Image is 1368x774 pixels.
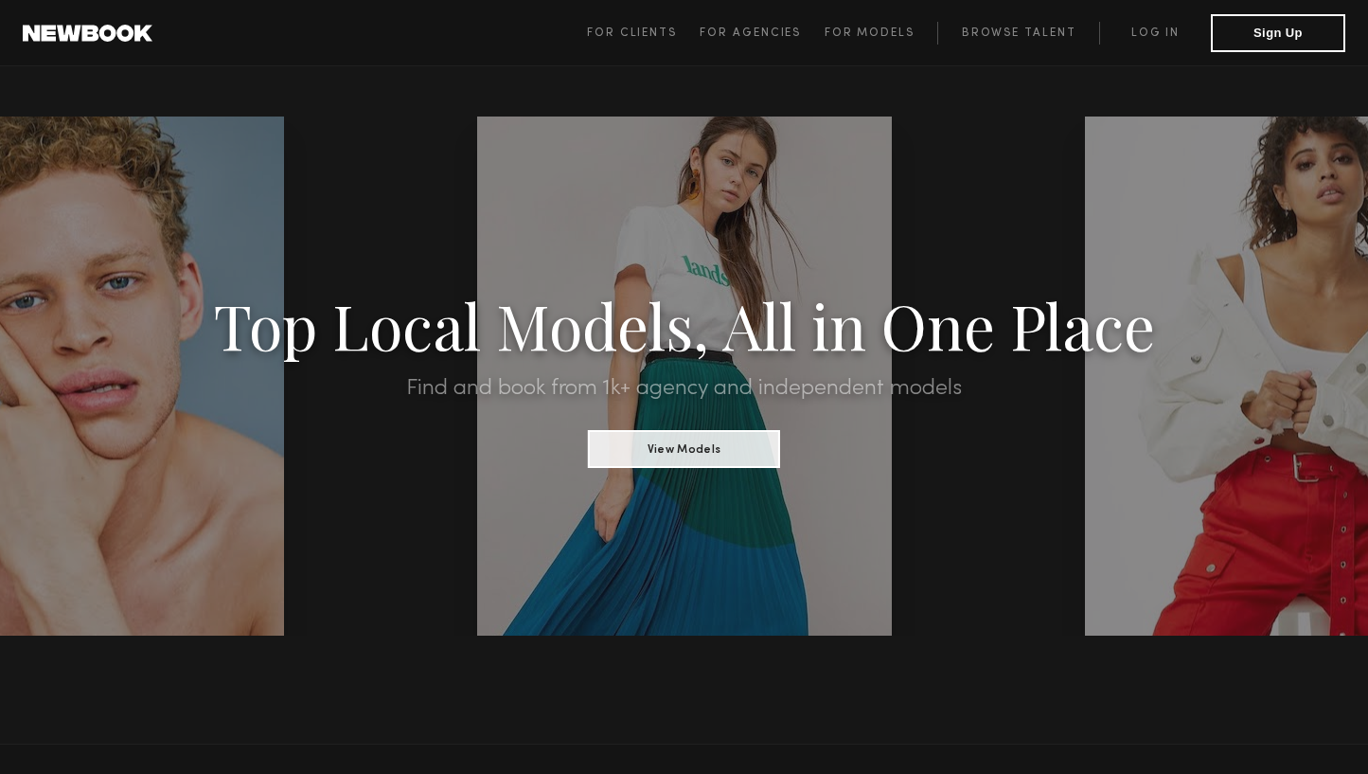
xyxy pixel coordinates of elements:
a: Log in [1099,22,1211,45]
span: For Models [825,27,915,39]
a: For Models [825,22,938,45]
a: For Agencies [700,22,824,45]
button: View Models [588,430,780,468]
a: View Models [588,437,780,458]
h2: Find and book from 1k+ agency and independent models [102,377,1265,400]
a: Browse Talent [937,22,1099,45]
span: For Agencies [700,27,801,39]
h1: Top Local Models, All in One Place [102,296,1265,354]
span: For Clients [587,27,677,39]
button: Sign Up [1211,14,1345,52]
a: For Clients [587,22,700,45]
